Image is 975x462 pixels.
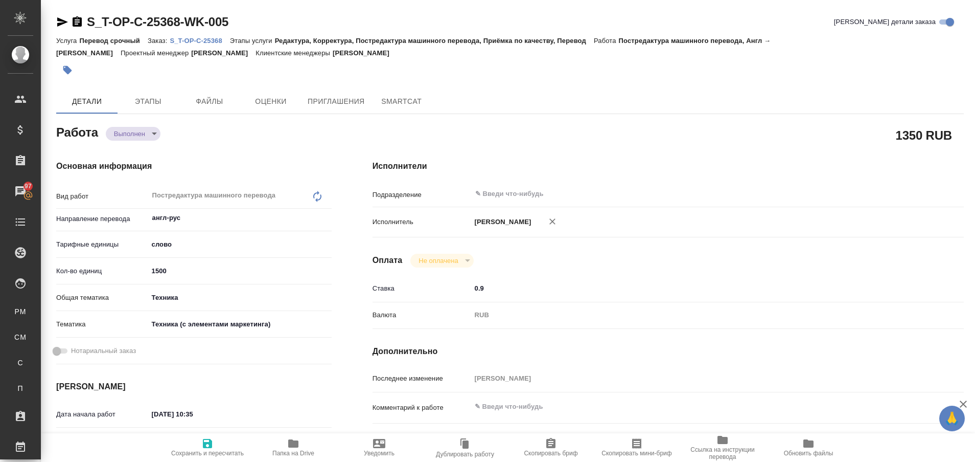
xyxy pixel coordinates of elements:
[422,433,508,462] button: Дублировать работу
[191,49,256,57] p: [PERSON_NAME]
[56,381,332,393] h4: [PERSON_NAME]
[56,266,148,276] p: Кол-во единиц
[436,451,494,458] span: Дублировать работу
[13,358,28,368] span: С
[909,193,911,195] button: Open
[87,15,228,29] a: S_T-OP-C-25368-WK-005
[148,37,170,45] p: Заказ:
[8,353,33,373] a: С
[471,371,915,386] input: Пустое поле
[373,310,471,320] p: Валюта
[373,160,964,172] h4: Исполнители
[56,59,79,81] button: Добавить тэг
[373,345,964,358] h4: Дополнительно
[471,306,915,324] div: RUB
[373,217,471,227] p: Исполнитель
[834,17,936,27] span: [PERSON_NAME] детали заказа
[336,433,422,462] button: Уведомить
[8,378,33,399] a: П
[373,373,471,384] p: Последнее изменение
[474,188,877,200] input: ✎ Введи что-нибудь
[56,16,68,28] button: Скопировать ссылку для ЯМессенджера
[943,408,961,429] span: 🙏
[56,319,148,329] p: Тематика
[333,49,397,57] p: [PERSON_NAME]
[148,316,332,333] div: Техника (с элементами маркетинга)
[410,254,473,268] div: Выполнен
[471,281,915,296] input: ✎ Введи что-нибудь
[256,49,333,57] p: Клиентские менеджеры
[13,332,28,342] span: CM
[56,160,332,172] h4: Основная информация
[415,256,461,265] button: Не оплачена
[56,37,79,45] p: Услуга
[148,236,332,253] div: слово
[56,239,148,250] p: Тарифные единицы
[79,37,148,45] p: Перевод срочный
[71,346,136,356] span: Нотариальный заказ
[8,327,33,347] a: CM
[524,450,577,457] span: Скопировать бриф
[18,181,38,191] span: 97
[601,450,671,457] span: Скопировать мини-бриф
[230,37,275,45] p: Этапы услуги
[250,433,336,462] button: Папка на Drive
[373,190,471,200] p: Подразделение
[56,409,148,420] p: Дата начала работ
[896,126,952,144] h2: 1350 RUB
[56,191,148,202] p: Вид работ
[170,37,229,45] p: S_T-OP-C-25368
[56,293,148,303] p: Общая тематика
[148,289,332,306] div: Техника
[171,450,244,457] span: Сохранить и пересчитать
[106,127,160,141] div: Выполнен
[3,179,38,204] a: 97
[765,433,851,462] button: Обновить файлы
[56,122,98,141] h2: Работа
[272,450,314,457] span: Папка на Drive
[373,403,471,413] p: Комментарий к работе
[246,95,295,108] span: Оценки
[165,433,250,462] button: Сохранить и пересчитать
[373,283,471,294] p: Ставка
[939,406,965,431] button: 🙏
[784,450,833,457] span: Обновить файлы
[377,95,426,108] span: SmartCat
[680,433,765,462] button: Ссылка на инструкции перевода
[471,217,531,227] p: [PERSON_NAME]
[326,217,328,219] button: Open
[541,210,564,233] button: Удалить исполнителя
[308,95,365,108] span: Приглашения
[275,37,594,45] p: Редактура, Корректура, Постредактура машинного перевода, Приёмка по качеству, Перевод
[13,383,28,393] span: П
[373,254,403,267] h4: Оплата
[56,214,148,224] p: Направление перевода
[62,95,111,108] span: Детали
[686,446,759,460] span: Ссылка на инструкции перевода
[594,37,619,45] p: Работа
[111,129,148,138] button: Выполнен
[594,433,680,462] button: Скопировать мини-бриф
[185,95,234,108] span: Файлы
[124,95,173,108] span: Этапы
[364,450,394,457] span: Уведомить
[8,301,33,322] a: PM
[148,407,238,422] input: ✎ Введи что-нибудь
[13,306,28,317] span: PM
[170,36,229,45] a: S_T-OP-C-25368
[148,263,332,278] input: ✎ Введи что-нибудь
[71,16,83,28] button: Скопировать ссылку
[121,49,191,57] p: Проектный менеджер
[508,433,594,462] button: Скопировать бриф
